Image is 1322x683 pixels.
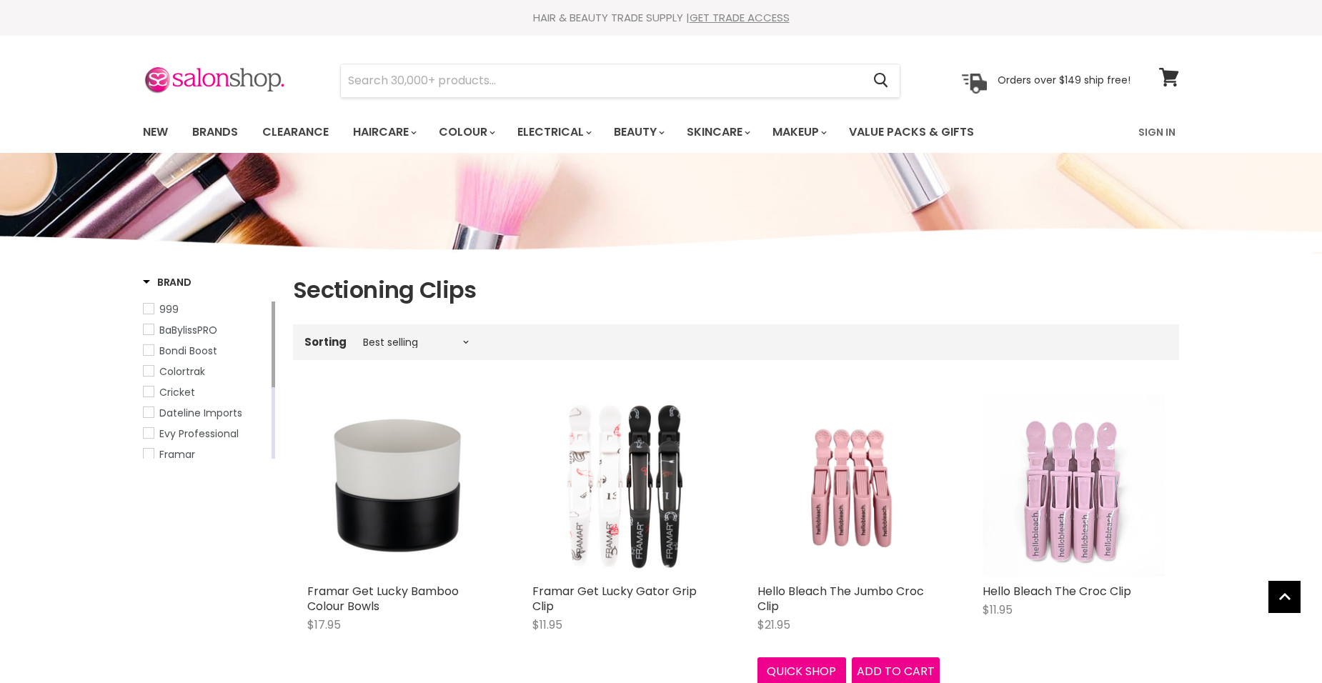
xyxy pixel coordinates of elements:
[159,302,179,316] span: 999
[341,64,862,97] input: Search
[983,602,1013,618] span: $11.95
[532,617,562,633] span: $11.95
[983,394,1165,577] img: Hello Bleach The Croc Clip
[143,301,269,317] a: 999
[159,364,205,379] span: Colortrak
[603,117,673,147] a: Beauty
[342,117,425,147] a: Haircare
[857,663,935,679] span: Add to cart
[690,10,790,25] a: GET TRADE ACCESS
[182,117,249,147] a: Brands
[252,117,339,147] a: Clearance
[293,275,1179,305] h1: Sectioning Clips
[757,617,790,633] span: $21.95
[507,117,600,147] a: Electrical
[532,583,697,614] a: Framar Get Lucky Gator Grip Clip
[838,117,985,147] a: Value Packs & Gifts
[998,74,1130,86] p: Orders over $149 ship free!
[159,323,217,337] span: BaBylissPRO
[757,583,924,614] a: Hello Bleach The Jumbo Croc Clip
[159,406,242,420] span: Dateline Imports
[143,343,269,359] a: Bondi Boost
[143,384,269,400] a: Cricket
[125,11,1197,25] div: HAIR & BEAUTY TRADE SUPPLY |
[125,111,1197,153] nav: Main
[762,117,835,147] a: Makeup
[676,117,759,147] a: Skincare
[340,64,900,98] form: Product
[143,405,269,421] a: Dateline Imports
[307,583,459,614] a: Framar Get Lucky Bamboo Colour Bowls
[532,394,715,577] img: Framar Get Lucky Gator Grip Clip
[132,117,179,147] a: New
[159,427,239,441] span: Evy Professional
[143,364,269,379] a: Colortrak
[757,394,940,577] img: Hello Bleach The Jumbo Croc Clip
[132,111,1058,153] ul: Main menu
[983,583,1131,599] a: Hello Bleach The Croc Clip
[143,275,192,289] h3: Brand
[862,64,900,97] button: Search
[307,617,341,633] span: $17.95
[304,336,347,348] label: Sorting
[428,117,504,147] a: Colour
[307,394,489,577] img: Framar Get Lucky Bamboo Colour Bowls
[1130,117,1184,147] a: Sign In
[159,344,217,358] span: Bondi Boost
[143,447,269,462] a: Framar
[143,322,269,338] a: BaBylissPRO
[159,447,195,462] span: Framar
[143,426,269,442] a: Evy Professional
[159,385,195,399] span: Cricket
